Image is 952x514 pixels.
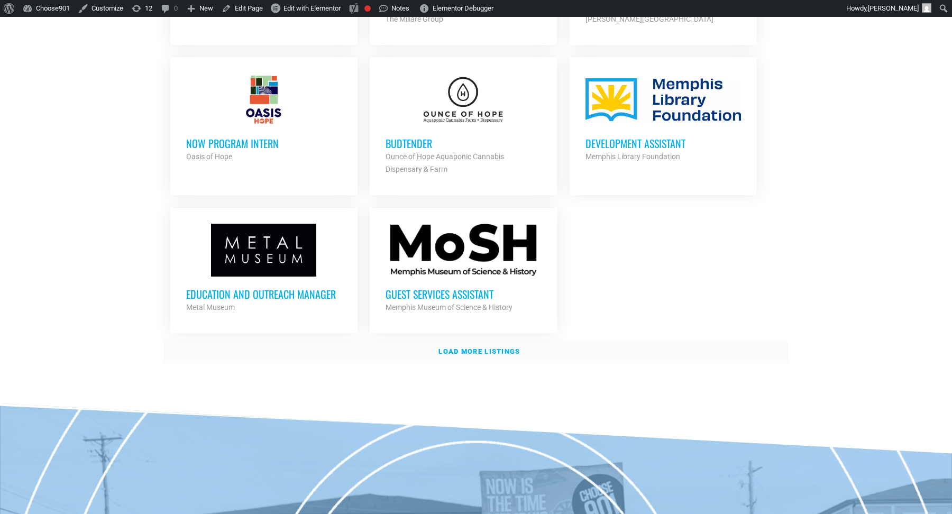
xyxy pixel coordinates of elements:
strong: The Miliare Group [386,15,443,23]
h3: Guest Services Assistant [386,287,541,301]
a: Load more listings [164,339,788,364]
strong: Ounce of Hope Aquaponic Cannabis Dispensary & Farm [386,152,504,173]
a: Budtender Ounce of Hope Aquaponic Cannabis Dispensary & Farm [370,57,557,191]
span: Edit with Elementor [283,4,341,12]
a: Education and Outreach Manager Metal Museum [170,208,358,329]
strong: Metal Museum [186,303,235,311]
div: Needs improvement [364,5,371,12]
strong: [PERSON_NAME][GEOGRAPHIC_DATA] [585,15,713,23]
strong: Oasis of Hope [186,152,232,161]
h3: Budtender [386,136,541,150]
h3: NOW Program Intern [186,136,342,150]
strong: Memphis Library Foundation [585,152,680,161]
h3: Development Assistant [585,136,741,150]
span: [PERSON_NAME] [868,4,919,12]
a: Development Assistant Memphis Library Foundation [570,57,757,179]
a: NOW Program Intern Oasis of Hope [170,57,358,179]
h3: Education and Outreach Manager [186,287,342,301]
strong: Memphis Museum of Science & History [386,303,512,311]
a: Guest Services Assistant Memphis Museum of Science & History [370,208,557,329]
strong: Load more listings [438,347,520,355]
